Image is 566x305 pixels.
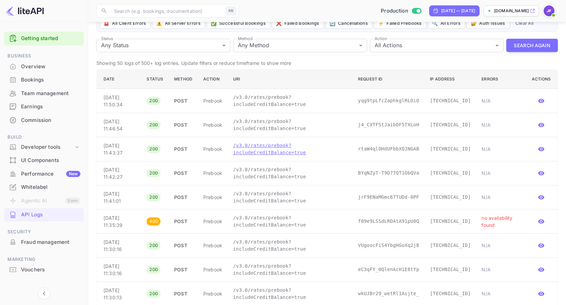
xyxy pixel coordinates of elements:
[4,236,84,249] div: Fraud management
[4,154,84,167] div: UI Components
[429,5,479,16] div: Click to change the date range period
[430,290,471,297] p: [TECHNICAL_ID]
[428,18,465,29] button: 🔍All Errors
[238,36,252,41] label: Method
[4,167,84,181] div: PerformanceNew
[471,19,476,28] span: 🔐
[358,194,419,201] p: jrF9ENaMGmc67TUDd-0PF
[233,214,347,229] p: /v3.0/rates/prebook?includeCreditBalance=true
[103,287,136,301] p: [DATE] 11:30:13
[358,290,419,297] p: wkUJBr29_wetRl1Asjte_
[233,190,347,204] p: /v3.0/rates/prebook?includeCreditBalance=true
[4,114,84,126] a: Commission
[374,18,427,29] button: ⚡Failed Prebooks
[103,214,136,229] p: [DATE] 11:35:39
[96,59,558,67] p: Showing 50 logs of 500+ log entries. Update filters or reduce timeframe to show more
[203,121,222,128] p: prebook
[21,90,80,97] div: Team management
[358,97,419,104] p: yqg9tpLfcZaphkglRLOiO
[4,208,84,221] a: API Logs
[370,39,504,52] div: All Actions
[506,39,558,52] button: Search Again
[103,263,136,277] p: [DATE] 11:30:16
[4,73,84,86] a: Bookings
[211,19,216,28] span: ✅
[198,69,228,89] th: Action
[432,19,438,28] span: 🔍
[375,36,387,41] label: Action
[381,7,408,15] span: Production
[103,190,136,204] p: [DATE] 11:41:01
[66,171,80,177] div: New
[430,194,471,201] p: [TECHNICAL_ID]
[4,100,84,113] a: Earnings
[169,69,198,89] th: Method
[21,35,80,42] a: Getting started
[203,242,222,249] p: prebook
[174,290,192,297] p: POST
[476,69,526,89] th: Errors
[147,242,161,249] span: 200
[276,19,282,28] span: ❌
[5,5,44,16] img: LiteAPI logo
[174,97,192,104] p: POST
[482,169,521,177] p: N/A
[147,146,161,152] span: 200
[358,145,419,152] p: rtaW4qlOHdUFbbXQJNGAB
[233,263,347,277] p: /v3.0/rates/prebook?includeCreditBalance=true
[482,121,521,128] p: N/A
[430,242,471,249] p: [TECHNICAL_ID]
[174,194,192,201] p: POST
[203,145,222,152] p: prebook
[526,69,558,89] th: Actions
[21,157,80,164] div: UI Components
[147,194,161,201] span: 200
[358,242,419,249] p: VUgoocFiS4YbgHGoXq2jB
[152,18,205,29] button: ⚠️All Server Errors
[103,19,109,28] span: 🚨
[358,218,419,225] p: f09e9LSSdLRDAtA91pU0Q
[156,19,162,28] span: ⚠️
[21,170,80,178] div: Performance
[103,118,136,132] p: [DATE] 11:46:54
[4,133,84,141] span: Build
[430,169,471,177] p: [TECHNICAL_ID]
[441,8,475,14] div: [DATE] — [DATE]
[4,114,84,127] div: Commission
[233,118,347,132] p: /v3.0/rates/prebook?includeCreditBalance=true
[430,266,471,273] p: [TECHNICAL_ID]
[21,183,80,191] div: Whitelabel
[358,169,419,177] p: BYqNZyT-T9D77QT1ObQVa
[329,19,335,28] span: 🔄
[203,97,222,104] p: prebook
[4,32,84,46] div: Getting started
[203,266,222,273] p: prebook
[482,266,521,273] p: N/A
[203,169,222,177] p: prebook
[38,287,50,300] button: Collapse navigation
[482,145,521,152] p: N/A
[430,121,471,128] p: [TECHNICAL_ID]
[233,94,347,108] p: /v3.0/rates/prebook?includeCreditBalance=true
[467,18,510,29] button: 🔐Auth Issues
[4,60,84,73] div: Overview
[4,154,84,166] a: UI Components
[4,87,84,100] div: Team management
[103,166,136,180] p: [DATE] 11:42:27
[147,266,161,273] span: 200
[101,36,113,41] label: Status
[97,69,141,89] th: Date
[358,266,419,273] p: eC3qFY_0QlenAcH1E8tYp
[482,290,521,297] p: N/A
[4,228,84,236] span: Security
[147,97,161,104] span: 200
[207,18,270,29] button: ✅Successful Bookings
[99,18,151,29] button: 🚨All Client Errors
[4,181,84,194] div: Whitelabel
[233,39,367,52] div: Any Method
[203,218,222,225] p: prebook
[21,266,80,274] div: Vouchers
[430,97,471,104] p: [TECHNICAL_ID]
